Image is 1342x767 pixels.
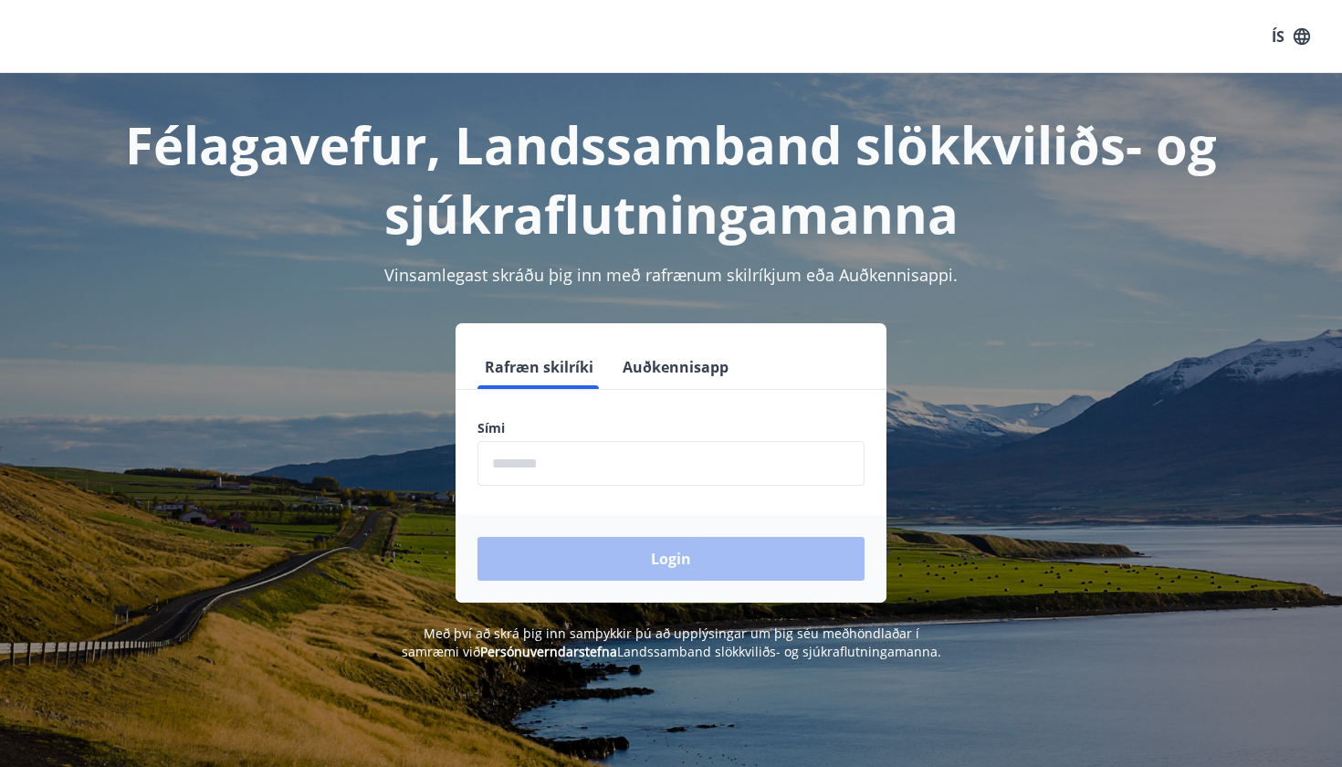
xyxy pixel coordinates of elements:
[477,345,601,389] button: Rafræn skilríki
[384,264,958,286] span: Vinsamlegast skráðu þig inn með rafrænum skilríkjum eða Auðkennisappi.
[36,110,1306,248] h1: Félagavefur, Landssamband slökkviliðs- og sjúkraflutningamanna
[615,345,736,389] button: Auðkennisapp
[477,419,865,437] label: Sími
[402,625,941,660] span: Með því að skrá þig inn samþykkir þú að upplýsingar um þig séu meðhöndlaðar í samræmi við Landssa...
[480,643,617,660] a: Persónuverndarstefna
[1262,20,1320,53] button: ÍS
